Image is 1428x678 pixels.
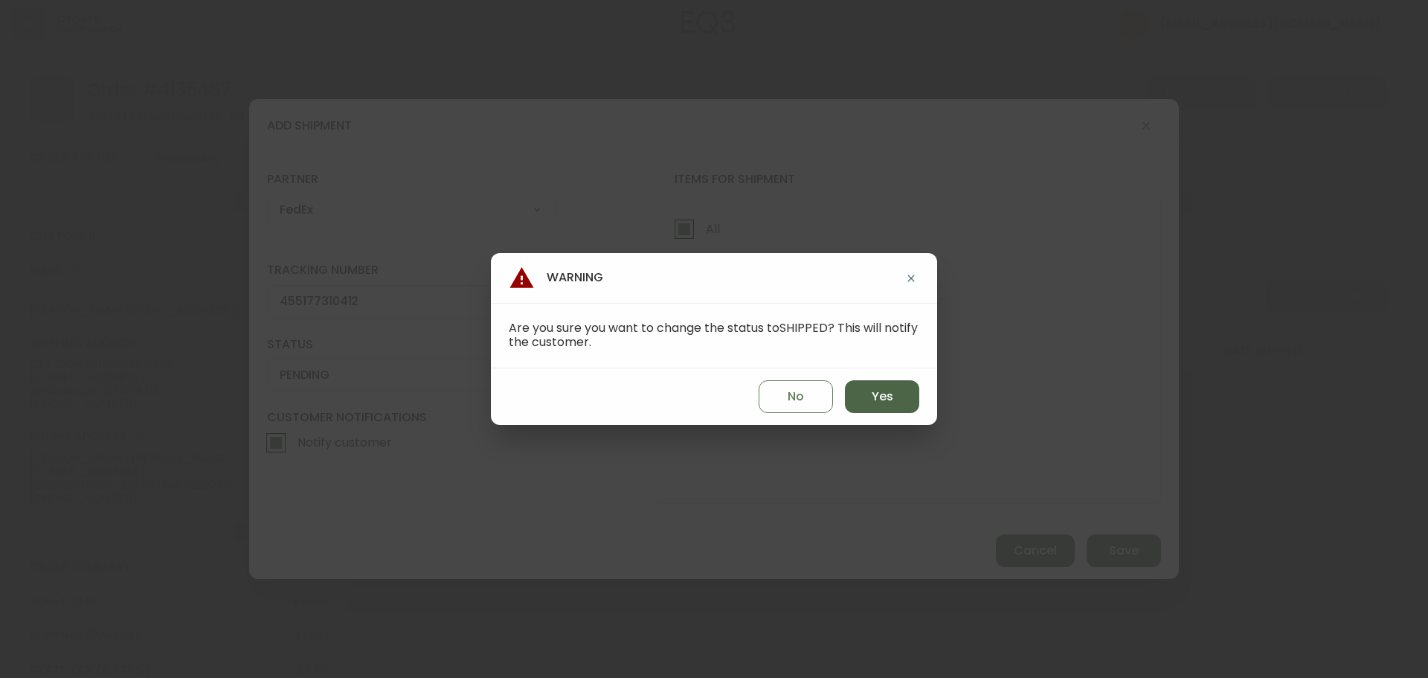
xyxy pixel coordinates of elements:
[872,388,893,405] span: Yes
[788,388,804,405] span: No
[845,380,919,413] button: Yes
[509,319,918,351] span: Are you sure you want to change the status to SHIPPED ? This will notify the customer.
[759,380,833,413] button: No
[509,265,603,291] h4: Warning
